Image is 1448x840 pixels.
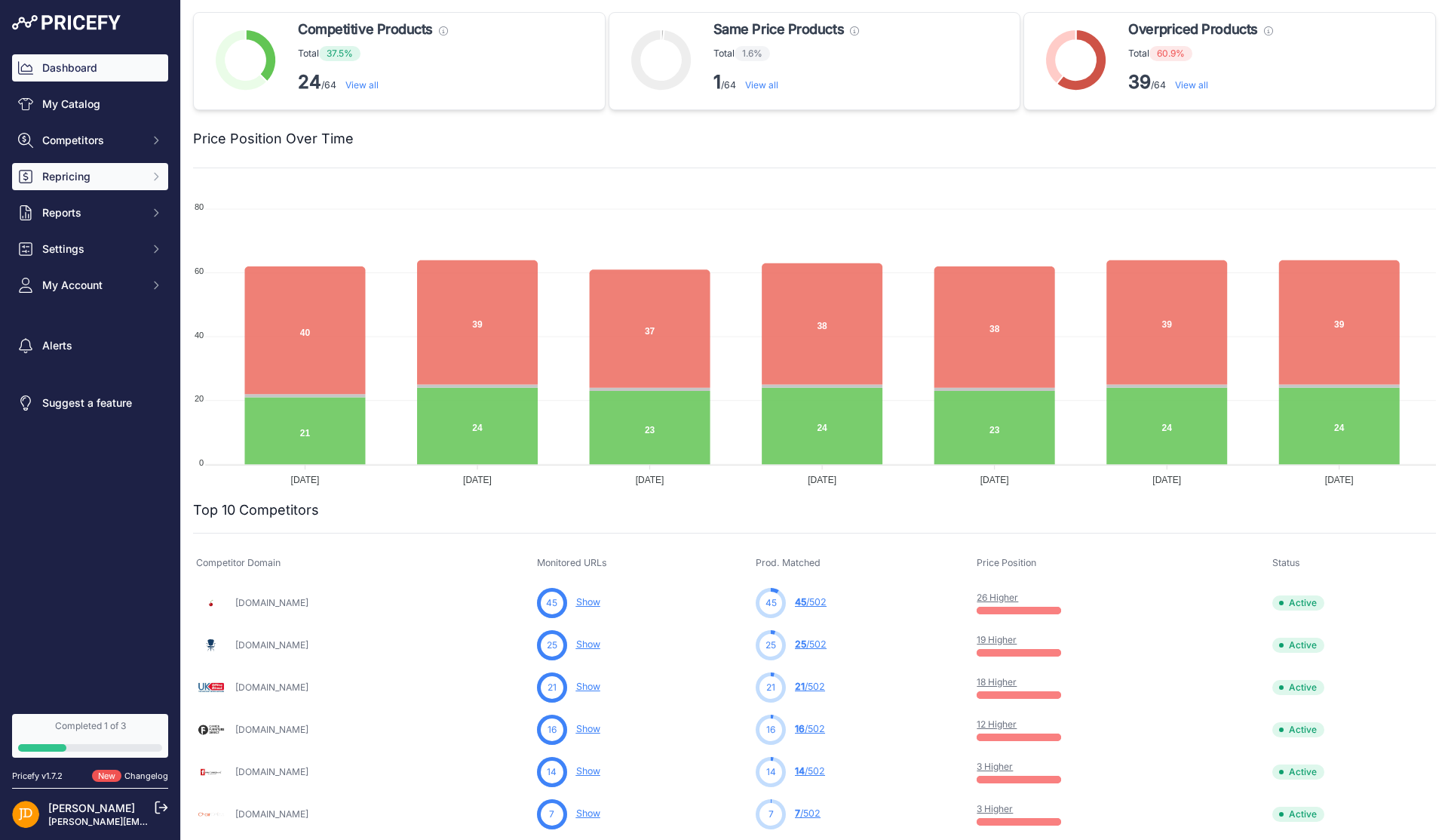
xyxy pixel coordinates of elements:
span: Competitor Domain [196,557,281,568]
a: [DOMAIN_NAME] [235,724,308,735]
tspan: [DATE] [1152,475,1181,485]
a: Show [576,638,600,650]
span: 21 [548,681,557,694]
span: 45 [546,596,557,610]
tspan: 0 [199,458,204,467]
span: My Account [42,278,141,293]
span: Settings [42,242,141,257]
strong: 24 [298,71,321,93]
a: 45/502 [795,596,827,608]
a: Show [576,596,600,608]
span: 16 [548,723,557,737]
a: View all [345,79,379,91]
span: 45 [795,596,806,608]
button: Reports [12,199,168,226]
a: My Catalog [12,91,168,118]
a: [DOMAIN_NAME] [235,808,308,820]
span: Active [1272,595,1324,611]
a: Completed 1 of 3 [12,714,168,758]
span: Repricing [42,169,141,184]
a: [DOMAIN_NAME] [235,766,308,777]
div: Completed 1 of 3 [18,720,162,732]
p: Total [1128,46,1272,61]
tspan: [DATE] [636,475,664,485]
span: 16 [766,723,775,737]
a: 3 Higher [977,803,1013,814]
a: View all [745,79,778,91]
a: View all [1175,79,1208,91]
a: 16/502 [795,723,825,734]
span: New [92,770,121,783]
span: Monitored URLs [537,557,607,568]
span: Active [1272,765,1324,780]
a: [DOMAIN_NAME] [235,597,308,608]
h2: Top 10 Competitors [193,500,319,521]
a: [PERSON_NAME] [48,802,135,814]
span: 14 [795,765,805,777]
tspan: [DATE] [463,475,492,485]
a: 19 Higher [977,634,1017,645]
a: 12 Higher [977,718,1017,730]
span: 21 [766,681,775,694]
a: Suggest a feature [12,389,168,417]
strong: 1 [713,71,721,93]
span: 1.6% [735,46,770,61]
nav: Sidebar [12,54,168,696]
a: 25/502 [795,638,827,650]
tspan: [DATE] [808,475,836,485]
tspan: [DATE] [291,475,320,485]
p: /64 [1128,70,1272,94]
a: Alerts [12,332,168,359]
a: [DOMAIN_NAME] [235,639,308,651]
span: 25 [795,638,806,650]
span: 60.9% [1149,46,1192,61]
span: 14 [547,765,557,779]
div: Pricefy v1.7.2 [12,770,63,783]
span: Competitive Products [298,19,433,40]
span: Prod. Matched [756,557,821,568]
a: Show [576,765,600,777]
p: /64 [713,70,859,94]
span: Same Price Products [713,19,844,40]
span: Price Position [977,557,1036,568]
button: Settings [12,235,168,263]
span: Reports [42,205,141,220]
span: 25 [547,638,557,652]
span: 21 [795,681,805,692]
a: 14/502 [795,765,825,777]
tspan: [DATE] [980,475,1009,485]
button: My Account [12,272,168,299]
p: Total [713,46,859,61]
p: /64 [298,70,448,94]
a: [DOMAIN_NAME] [235,682,308,693]
tspan: 80 [195,202,204,211]
a: Show [576,723,600,734]
span: Overpriced Products [1128,19,1257,40]
span: 7 [768,808,774,821]
a: Changelog [124,771,168,781]
a: Dashboard [12,54,168,82]
img: Pricefy Logo [12,15,121,30]
a: 7/502 [795,808,821,819]
span: Active [1272,807,1324,822]
span: 37.5% [319,46,360,61]
tspan: 60 [195,266,204,275]
span: 16 [795,723,805,734]
span: Active [1272,638,1324,653]
button: Competitors [12,127,168,154]
tspan: 40 [195,331,204,340]
a: 3 Higher [977,761,1013,772]
span: 7 [795,808,800,819]
span: 7 [549,808,554,821]
span: 14 [766,765,776,779]
strong: 39 [1128,71,1151,93]
span: Competitors [42,133,141,148]
a: 18 Higher [977,676,1017,688]
span: 45 [765,596,777,610]
span: 25 [765,638,776,652]
tspan: [DATE] [1325,475,1354,485]
button: Repricing [12,163,168,190]
a: [PERSON_NAME][EMAIL_ADDRESS][PERSON_NAME][DOMAIN_NAME] [48,816,355,827]
a: 21/502 [795,681,825,692]
span: Status [1272,557,1300,568]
